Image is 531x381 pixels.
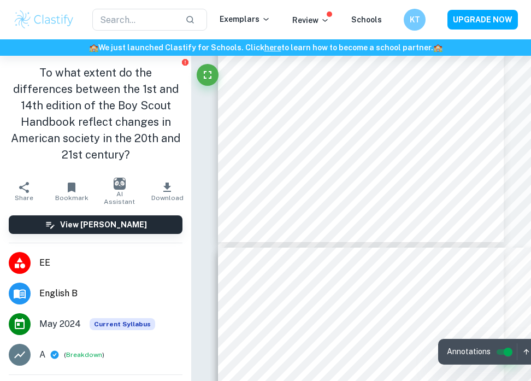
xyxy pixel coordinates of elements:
[39,287,182,300] span: English B
[92,9,176,31] input: Search...
[197,64,219,86] button: Fullscreen
[102,190,137,206] span: AI Assistant
[292,14,329,26] p: Review
[264,43,281,52] a: here
[48,176,96,207] button: Bookmark
[181,58,189,66] button: Report issue
[447,346,491,357] span: Annotations
[66,350,102,360] button: Breakdown
[39,256,182,269] span: EE
[90,318,155,330] span: Current Syllabus
[64,350,104,360] span: ( )
[9,65,182,163] h1: To what extent do the differences between the 1st and 14th edition of the Boy Scout Handbook refl...
[409,14,421,26] h6: KT
[90,318,155,330] div: This exemplar is based on the current syllabus. Feel free to refer to it for inspiration/ideas wh...
[114,178,126,190] img: AI Assistant
[220,13,270,25] p: Exemplars
[351,15,382,24] a: Schools
[144,176,192,207] button: Download
[55,194,88,202] span: Bookmark
[39,348,45,361] p: A
[60,219,147,231] h6: View [PERSON_NAME]
[433,43,442,52] span: 🏫
[39,318,81,331] span: May 2024
[15,194,33,202] span: Share
[96,176,144,207] button: AI Assistant
[9,215,182,234] button: View [PERSON_NAME]
[447,10,518,30] button: UPGRADE NOW
[13,9,75,31] img: Clastify logo
[2,42,529,54] h6: We just launched Clastify for Schools. Click to learn how to become a school partner.
[404,9,426,31] button: KT
[151,194,184,202] span: Download
[89,43,98,52] span: 🏫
